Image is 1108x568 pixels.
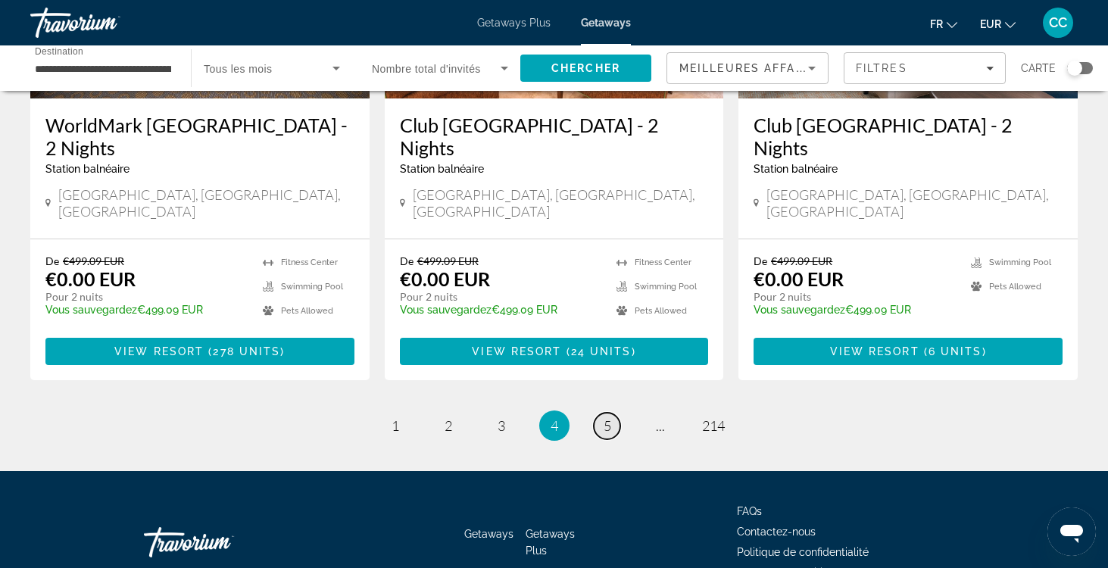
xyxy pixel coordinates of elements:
[372,63,481,75] span: Nombre total d'invités
[30,3,182,42] a: Travorium
[400,290,602,304] p: Pour 2 nuits
[520,55,651,82] button: Search
[45,304,137,316] span: Vous sauvegardez
[281,282,343,292] span: Swimming Pool
[464,528,513,540] a: Getaways
[45,163,130,175] span: Station balnéaire
[58,186,354,220] span: [GEOGRAPHIC_DATA], [GEOGRAPHIC_DATA], [GEOGRAPHIC_DATA]
[754,254,767,267] span: De
[413,186,709,220] span: [GEOGRAPHIC_DATA], [GEOGRAPHIC_DATA], [GEOGRAPHIC_DATA]
[1021,58,1056,79] span: Carte
[702,417,725,434] span: 214
[771,254,832,267] span: €499.09 EUR
[929,345,982,357] span: 6 units
[679,59,816,77] mat-select: Sort by
[417,254,479,267] span: €499.09 EUR
[635,257,691,267] span: Fitness Center
[213,345,280,357] span: 278 units
[114,345,204,357] span: View Resort
[45,304,248,316] p: €499.09 EUR
[656,417,665,434] span: ...
[45,338,354,365] button: View Resort(278 units)
[63,254,124,267] span: €499.09 EUR
[551,62,620,74] span: Chercher
[604,417,611,434] span: 5
[281,306,333,316] span: Pets Allowed
[400,163,484,175] span: Station balnéaire
[445,417,452,434] span: 2
[45,290,248,304] p: Pour 2 nuits
[400,304,492,316] span: Vous sauvegardez
[35,46,83,56] span: Destination
[45,114,354,159] a: WorldMark [GEOGRAPHIC_DATA] - 2 Nights
[45,254,59,267] span: De
[830,345,919,357] span: View Resort
[754,290,956,304] p: Pour 2 nuits
[144,520,295,565] a: Go Home
[1038,7,1078,39] button: User Menu
[754,163,838,175] span: Station balnéaire
[472,345,561,357] span: View Resort
[571,345,632,357] span: 24 units
[635,306,687,316] span: Pets Allowed
[766,186,1063,220] span: [GEOGRAPHIC_DATA], [GEOGRAPHIC_DATA], [GEOGRAPHIC_DATA]
[281,257,338,267] span: Fitness Center
[754,304,956,316] p: €499.09 EUR
[844,52,1006,84] button: Filters
[737,546,869,558] a: Politique de confidentialité
[400,267,490,290] p: €0.00 EUR
[930,13,957,35] button: Change language
[45,267,136,290] p: €0.00 EUR
[526,528,575,557] a: Getaways Plus
[35,60,171,78] input: Select destination
[392,417,399,434] span: 1
[1047,507,1096,556] iframe: Bouton de lancement de la fenêtre de messagerie
[754,267,844,290] p: €0.00 EUR
[737,526,816,538] a: Contactez-nous
[1049,15,1067,30] span: CC
[754,114,1063,159] a: Club [GEOGRAPHIC_DATA] - 2 Nights
[679,62,825,74] span: Meilleures affaires
[30,410,1078,441] nav: Pagination
[400,114,709,159] a: Club [GEOGRAPHIC_DATA] - 2 Nights
[581,17,631,29] a: Getaways
[930,18,943,30] span: fr
[204,63,273,75] span: Tous les mois
[737,505,762,517] a: FAQs
[400,338,709,365] button: View Resort(24 units)
[400,304,602,316] p: €499.09 EUR
[856,62,907,74] span: Filtres
[477,17,551,29] a: Getaways Plus
[754,304,845,316] span: Vous sauvegardez
[980,13,1016,35] button: Change currency
[980,18,1001,30] span: EUR
[498,417,505,434] span: 3
[551,417,558,434] span: 4
[635,282,697,292] span: Swimming Pool
[561,345,635,357] span: ( )
[400,254,414,267] span: De
[754,338,1063,365] button: View Resort(6 units)
[919,345,987,357] span: ( )
[204,345,285,357] span: ( )
[989,257,1051,267] span: Swimming Pool
[989,282,1041,292] span: Pets Allowed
